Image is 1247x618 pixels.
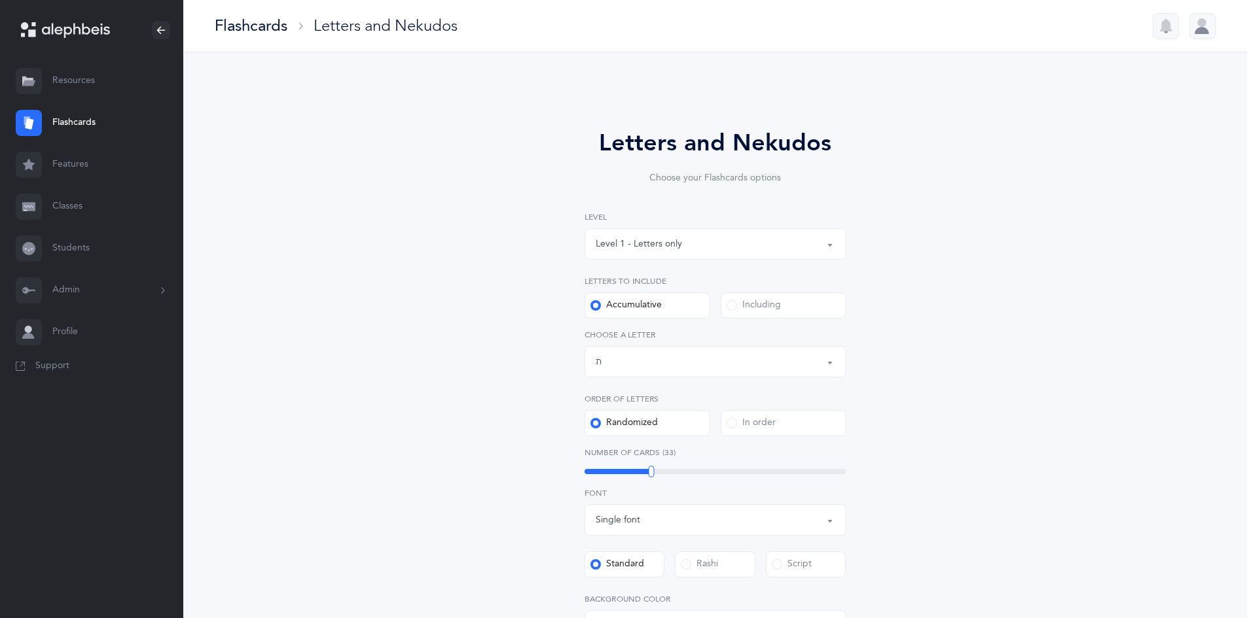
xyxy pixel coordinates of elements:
label: Number of Cards (33) [585,447,846,458]
div: Accumulative [590,299,662,312]
div: ת [596,355,602,369]
button: Level 1 - Letters only [585,228,846,260]
div: Choose your Flashcards options [548,171,883,185]
div: Including [727,299,781,312]
div: Standard [590,558,644,571]
div: Rashi [681,558,718,571]
div: Level 1 - Letters only [596,237,682,251]
div: Flashcards [215,15,287,37]
div: Single font [596,513,640,527]
label: Background color [585,593,846,605]
div: Randomized [590,417,658,430]
span: Support [35,360,69,373]
div: Letters and Nekudos [314,15,458,37]
label: Level [585,211,846,223]
label: Letters to include [585,275,846,287]
div: In order [727,417,776,430]
div: Letters and Nekudos [548,126,883,161]
button: Single font [585,504,846,536]
button: ת [585,346,846,377]
label: Choose a letter [585,329,846,341]
label: Order of letters [585,393,846,405]
label: Font [585,487,846,499]
div: Script [772,558,812,571]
